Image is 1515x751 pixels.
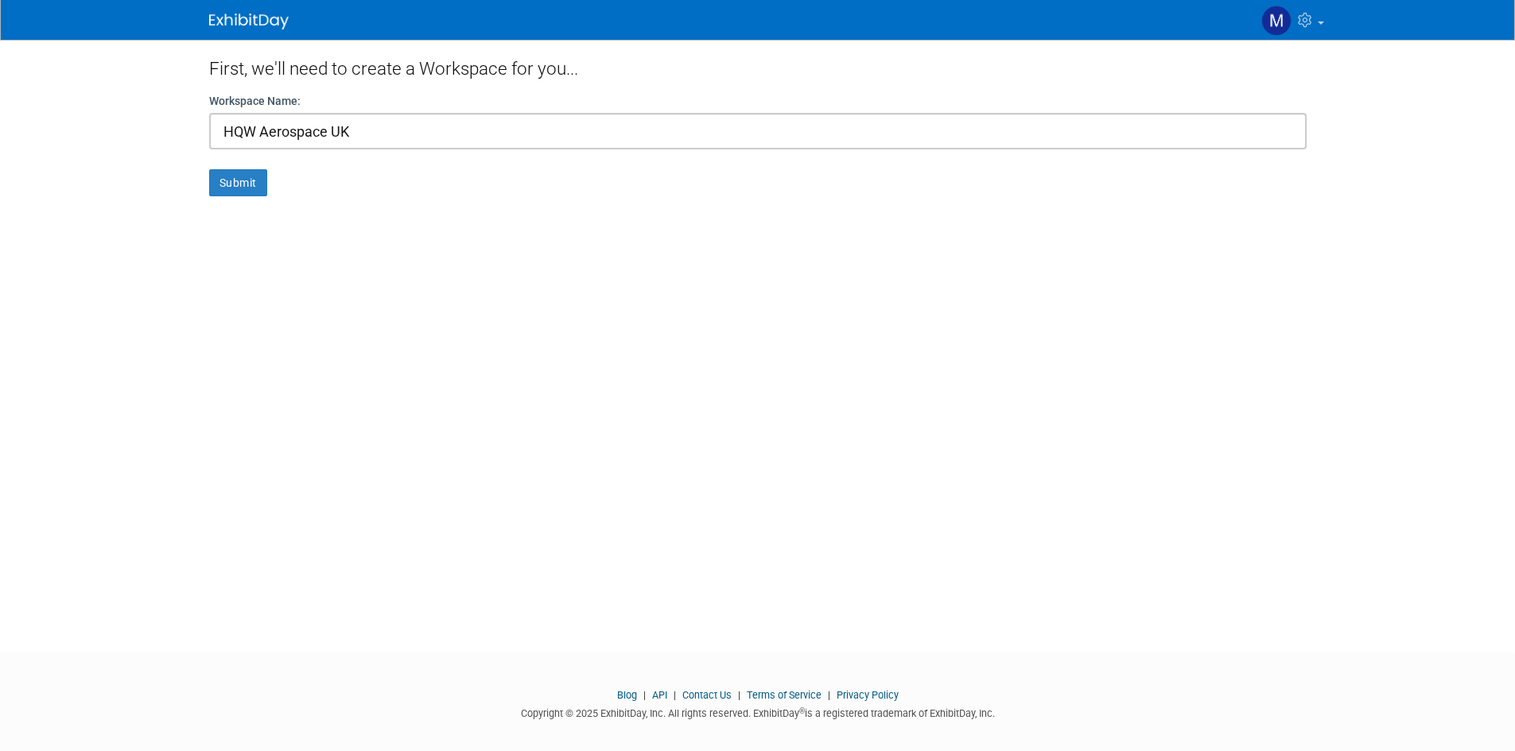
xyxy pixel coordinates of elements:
[209,40,1307,93] div: First, we'll need to create a Workspace for you...
[639,689,650,701] span: |
[209,93,301,109] label: Workspace Name:
[747,689,822,701] a: Terms of Service
[1261,6,1292,36] img: Mark Wakeham
[209,169,267,196] button: Submit
[652,689,667,701] a: API
[824,689,834,701] span: |
[682,689,732,701] a: Contact Us
[209,14,289,29] img: ExhibitDay
[734,689,744,701] span: |
[209,113,1307,149] input: Name of your organization
[670,689,680,701] span: |
[799,706,805,715] sup: ®
[837,689,899,701] a: Privacy Policy
[617,689,637,701] a: Blog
